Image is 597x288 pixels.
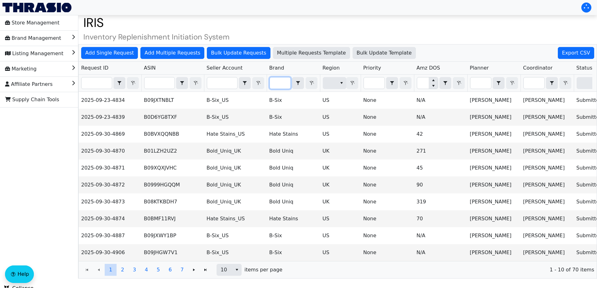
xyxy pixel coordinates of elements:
span: 6 [169,266,172,274]
td: B-Six_US [204,92,267,109]
td: [PERSON_NAME] [467,210,521,227]
span: Priority [363,64,381,72]
input: Filter [524,77,544,89]
td: Bold Uniq [267,176,320,193]
td: [PERSON_NAME] [521,244,574,261]
span: 1 [109,266,112,274]
td: US [320,109,361,126]
span: 5 [157,266,160,274]
td: [PERSON_NAME] [521,143,574,160]
span: 7 [181,266,184,274]
span: Brand Management [5,33,61,43]
td: None [361,193,414,210]
input: Filter [207,77,237,89]
td: [PERSON_NAME] [467,227,521,244]
td: B0BMF11RVJ [141,210,204,227]
td: None [361,126,414,143]
td: UK [320,143,361,160]
td: Bold_Uniq_UK [204,193,267,210]
span: Supply Chain Tools [5,95,59,105]
span: Bulk Update Template [357,49,412,57]
button: select [440,77,451,89]
button: Decrease value [429,83,438,89]
span: Choose Operator [546,77,558,89]
span: 2 [121,266,124,274]
td: 2025-09-23-4839 [79,109,141,126]
button: Bulk Update Template [353,47,416,59]
button: Page 6 [164,264,176,276]
td: Hate Stains [267,210,320,227]
button: Page 5 [152,264,164,276]
span: Coordinator [523,64,552,72]
td: [PERSON_NAME] [521,160,574,176]
span: 4 [145,266,148,274]
div: Export CSV [558,47,594,59]
input: Filter [470,77,491,89]
td: Hate Stains_US [204,126,267,143]
button: Page 3 [128,264,140,276]
span: Brand [269,64,284,72]
td: Bold_Uniq_UK [204,176,267,193]
button: Bulk Update Requests [207,47,270,59]
button: Multiple Requests Template [273,47,350,59]
td: [PERSON_NAME] [521,109,574,126]
td: [PERSON_NAME] [467,126,521,143]
td: B-Six [267,109,320,126]
button: select [337,77,346,89]
td: None [361,176,414,193]
td: None [361,109,414,126]
td: None [361,227,414,244]
span: Choose Operator [386,77,398,89]
td: B-Six_US [204,244,267,261]
td: Bold_Uniq_UK [204,160,267,176]
span: Listing Management [5,49,63,59]
button: Go to the last page [200,264,212,276]
td: [PERSON_NAME] [467,92,521,109]
td: 2025-09-30-4906 [79,244,141,261]
span: Help [18,270,29,278]
button: Page 2 [117,264,128,276]
td: UK [320,160,361,176]
td: [PERSON_NAME] [521,193,574,210]
td: B09JXWY1BP [141,227,204,244]
span: Affiliate Partners [5,79,53,89]
span: items per page [244,266,282,274]
td: Hate Stains_US [204,210,267,227]
span: Multiple Requests Template [277,49,346,57]
span: Status [576,64,592,72]
td: [PERSON_NAME] [521,227,574,244]
button: Increase value [429,77,438,83]
td: 2025-09-30-4887 [79,227,141,244]
td: UK [320,193,361,210]
th: Filter [141,75,204,92]
button: select [114,77,125,89]
span: Marketing [5,64,37,74]
td: B09JXTNBLT [141,92,204,109]
td: [PERSON_NAME] [521,210,574,227]
td: 2025-09-30-4871 [79,160,141,176]
span: Request ID [81,64,108,72]
h4: Inventory Replenishment Initiation System [78,33,597,42]
img: Thrasio Logo [3,3,71,12]
td: [PERSON_NAME] [467,193,521,210]
button: Help floatingactionbutton [5,265,34,283]
td: B08KTKBDH7 [141,193,204,210]
td: US [320,227,361,244]
td: B09XQXJVHC [141,160,204,176]
td: Bold Uniq [267,160,320,176]
button: select [546,77,558,89]
span: Add Single Request [85,49,134,57]
td: None [361,210,414,227]
span: Page size [217,264,242,276]
th: Filter [79,75,141,92]
td: US [320,244,361,261]
button: select [493,77,504,89]
span: Choose Operator [176,77,188,89]
td: None [361,160,414,176]
td: 90 [414,176,467,193]
td: B01LZH2UZ2 [141,143,204,160]
td: [PERSON_NAME] [467,176,521,193]
span: Filter [323,77,346,89]
span: 1 - 10 of 70 items [287,266,594,274]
